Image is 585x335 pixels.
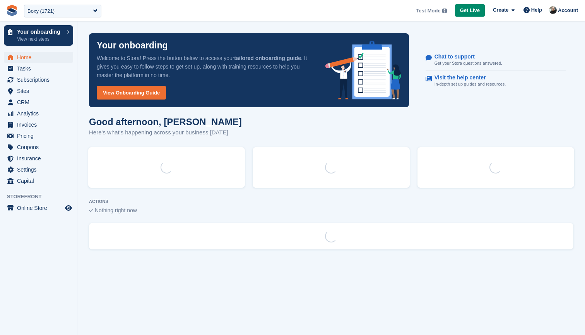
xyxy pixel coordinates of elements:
[17,97,63,108] span: CRM
[27,7,55,15] div: Boxy (1721)
[17,119,63,130] span: Invoices
[4,86,73,96] a: menu
[17,175,63,186] span: Capital
[434,53,496,60] p: Chat to support
[89,209,93,212] img: blank_slate_check_icon-ba018cac091ee9be17c0a81a6c232d5eb81de652e7a59be601be346b1b6ddf79.svg
[89,117,242,127] h1: Good afternoon, [PERSON_NAME]
[17,63,63,74] span: Tasks
[4,52,73,63] a: menu
[442,9,447,13] img: icon-info-grey-7440780725fd019a000dd9b08b2336e03edf1995a4989e88bcd33f0948082b44.svg
[4,131,73,141] a: menu
[17,131,63,141] span: Pricing
[89,128,242,137] p: Here's what's happening across your business [DATE]
[17,108,63,119] span: Analytics
[17,52,63,63] span: Home
[4,164,73,175] a: menu
[4,175,73,186] a: menu
[17,36,63,43] p: View next steps
[493,6,508,14] span: Create
[426,50,566,71] a: Chat to support Get your Stora questions answered.
[17,164,63,175] span: Settings
[434,74,500,81] p: Visit the help center
[234,55,301,61] strong: tailored onboarding guide
[549,6,557,14] img: Tom Huddleston
[17,29,63,34] p: Your onboarding
[64,203,73,213] a: Preview store
[6,5,18,16] img: stora-icon-8386f47178a22dfd0bd8f6a31ec36ba5ce8667c1dd55bd0f319d3a0aa187defe.svg
[531,6,542,14] span: Help
[89,199,573,204] p: ACTIONS
[17,142,63,153] span: Coupons
[460,7,480,14] span: Get Live
[416,7,440,15] span: Test Mode
[4,119,73,130] a: menu
[17,153,63,164] span: Insurance
[97,86,166,100] a: View Onboarding Guide
[434,60,502,67] p: Get your Stora questions answered.
[95,207,137,213] span: Nothing right now
[4,108,73,119] a: menu
[17,86,63,96] span: Sites
[4,25,73,46] a: Your onboarding View next steps
[17,203,63,213] span: Online Store
[4,63,73,74] a: menu
[455,4,485,17] a: Get Live
[4,203,73,213] a: menu
[97,54,313,79] p: Welcome to Stora! Press the button below to access your . It gives you easy to follow steps to ge...
[7,193,77,201] span: Storefront
[97,41,168,50] p: Your onboarding
[426,70,566,91] a: Visit the help center In-depth set up guides and resources.
[4,97,73,108] a: menu
[325,41,401,100] img: onboarding-info-6c161a55d2c0e0a8cae90662b2fe09162a5109e8cc188191df67fb4f79e88e88.svg
[4,153,73,164] a: menu
[4,142,73,153] a: menu
[434,81,506,88] p: In-depth set up guides and resources.
[17,74,63,85] span: Subscriptions
[558,7,578,14] span: Account
[4,74,73,85] a: menu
